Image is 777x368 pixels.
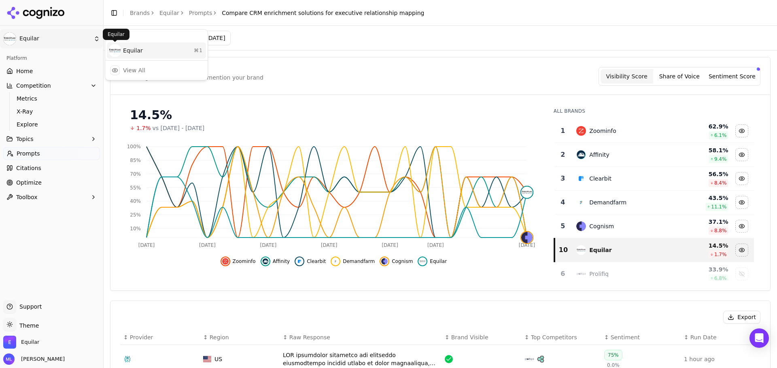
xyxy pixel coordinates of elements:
p: Equilar [108,31,125,38]
div: Brands [107,31,206,42]
div: Current brand: Equilar [105,29,208,80]
div: Equilar [107,42,206,59]
span: ⌘ 1 [194,47,203,54]
img: Equilar [108,44,121,57]
div: View All [123,66,145,74]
